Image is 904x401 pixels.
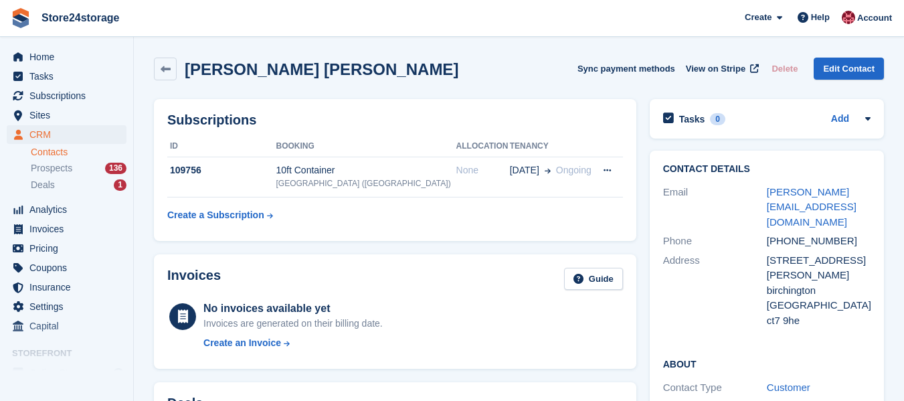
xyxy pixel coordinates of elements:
[842,11,855,24] img: Mandy Huges
[29,220,110,238] span: Invoices
[831,112,849,127] a: Add
[110,365,126,381] a: Preview store
[29,200,110,219] span: Analytics
[767,298,871,313] div: [GEOGRAPHIC_DATA]
[766,58,803,80] button: Delete
[767,283,871,299] div: birchington
[7,106,126,125] a: menu
[31,178,126,192] a: Deals 1
[7,297,126,316] a: menu
[31,146,126,159] a: Contacts
[7,86,126,105] a: menu
[767,234,871,249] div: [PHONE_NUMBER]
[29,106,110,125] span: Sites
[556,165,592,175] span: Ongoing
[276,136,456,157] th: Booking
[29,125,110,144] span: CRM
[686,62,745,76] span: View on Stripe
[29,278,110,297] span: Insurance
[105,163,126,174] div: 136
[276,163,456,177] div: 10ft Container
[767,313,871,329] div: ct7 9he
[114,179,126,191] div: 1
[7,278,126,297] a: menu
[577,58,675,80] button: Sync payment methods
[29,48,110,66] span: Home
[679,113,705,125] h2: Tasks
[681,58,761,80] a: View on Stripe
[167,112,623,128] h2: Subscriptions
[7,200,126,219] a: menu
[12,347,133,360] span: Storefront
[29,258,110,277] span: Coupons
[203,301,383,317] div: No invoices available yet
[456,163,510,177] div: None
[767,186,856,228] a: [PERSON_NAME][EMAIL_ADDRESS][DOMAIN_NAME]
[203,317,383,331] div: Invoices are generated on their billing date.
[663,380,767,396] div: Contact Type
[663,185,767,230] div: Email
[167,208,264,222] div: Create a Subscription
[456,136,510,157] th: Allocation
[7,48,126,66] a: menu
[29,364,110,382] span: Online Store
[31,162,72,175] span: Prospects
[510,163,539,177] span: [DATE]
[811,11,830,24] span: Help
[167,268,221,290] h2: Invoices
[31,179,55,191] span: Deals
[29,67,110,86] span: Tasks
[7,364,126,382] a: menu
[203,336,281,350] div: Create an Invoice
[7,220,126,238] a: menu
[745,11,772,24] span: Create
[29,239,110,258] span: Pricing
[29,317,110,335] span: Capital
[167,203,273,228] a: Create a Subscription
[167,163,276,177] div: 109756
[814,58,884,80] a: Edit Contact
[857,11,892,25] span: Account
[276,177,456,189] div: [GEOGRAPHIC_DATA] ([GEOGRAPHIC_DATA])
[767,382,810,393] a: Customer
[710,113,725,125] div: 0
[663,357,871,370] h2: About
[7,258,126,277] a: menu
[167,136,276,157] th: ID
[510,136,594,157] th: Tenancy
[185,60,458,78] h2: [PERSON_NAME] [PERSON_NAME]
[663,164,871,175] h2: Contact Details
[564,268,623,290] a: Guide
[29,297,110,316] span: Settings
[7,67,126,86] a: menu
[663,253,767,329] div: Address
[36,7,125,29] a: Store24storage
[7,125,126,144] a: menu
[29,86,110,105] span: Subscriptions
[7,317,126,335] a: menu
[31,161,126,175] a: Prospects 136
[7,239,126,258] a: menu
[663,234,767,249] div: Phone
[203,336,383,350] a: Create an Invoice
[11,8,31,28] img: stora-icon-8386f47178a22dfd0bd8f6a31ec36ba5ce8667c1dd55bd0f319d3a0aa187defe.svg
[767,253,871,283] div: [STREET_ADDRESS][PERSON_NAME]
